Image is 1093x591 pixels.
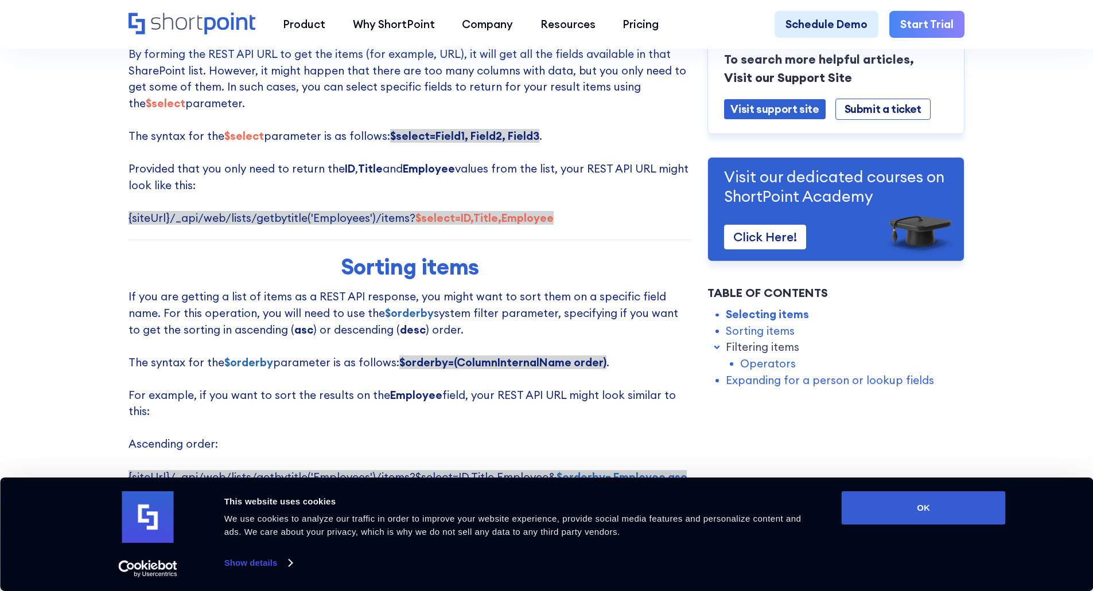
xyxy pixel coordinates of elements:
strong: $orderby=(ColumnInternalName order) [399,355,606,369]
a: Sorting items [726,322,795,339]
a: Usercentrics Cookiebot - opens in a new window [98,560,198,577]
div: Company [462,16,513,33]
a: Selecting items [726,306,809,323]
strong: ID [345,162,355,175]
span: {siteUrl}/_api/web/lists/getbytitle('Employees')/items? [129,211,554,225]
strong: $orderby= Employee asc [557,470,687,484]
img: logo [122,491,174,543]
button: OK [842,491,1006,525]
strong: Title [358,162,383,175]
a: Operators [740,355,796,372]
a: Expanding for a person or lookup fields [726,371,934,388]
strong: $orderby [224,355,273,369]
a: Visit support site [724,99,825,119]
a: Start Trial [889,11,964,38]
p: By forming the REST API URL to get the items (for example, URL), it will get all the fields avail... [129,46,691,226]
a: Product [269,11,339,38]
div: This website uses cookies [224,495,816,508]
a: Pricing [609,11,673,38]
span: We use cookies to analyze our traffic in order to improve your website experience, provide social... [224,514,802,537]
strong: $orderby [385,306,434,320]
h2: Sorting items [195,254,625,279]
strong: desc [400,323,426,336]
div: Resources [540,16,596,33]
a: Company [448,11,527,38]
strong: $select=Field1, Field2, Field3 [390,129,539,143]
a: Click Here! [724,224,806,249]
strong: Employee [403,162,455,175]
p: To search more helpful articles, Visit our Support Site [724,50,948,87]
strong: Employee [390,388,442,402]
a: Home [129,13,255,36]
p: Visit our dedicated courses on ShortPoint Academy [724,166,948,206]
a: Schedule Demo [775,11,878,38]
a: Submit a ticket [835,98,931,119]
a: Filtering items [726,339,799,355]
a: Why ShortPoint [339,11,449,38]
div: Why ShortPoint [353,16,435,33]
div: Table of Contents [707,284,964,302]
a: Show details [224,554,292,572]
strong: $select=ID,Title,Employee [415,211,554,225]
p: If you are getting a list of items as a REST API response, you might want to sort them on a speci... [129,288,691,567]
strong: $select [146,96,185,110]
span: {siteUrl}/_api/web/lists/getbytitle('Employees')/items?$select=ID,Title,Employee& [129,470,687,484]
strong: $select [224,129,264,143]
div: Pricing [623,16,659,33]
a: Resources [527,11,609,38]
div: Product [283,16,325,33]
strong: asc [294,323,313,336]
